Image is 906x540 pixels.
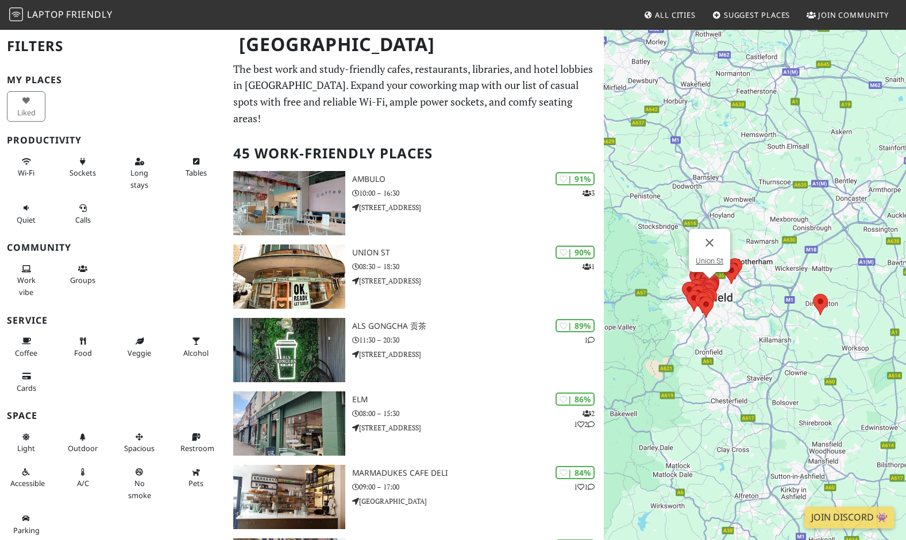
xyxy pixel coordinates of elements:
[708,5,795,25] a: Suggest Places
[352,496,604,507] p: [GEOGRAPHIC_DATA]
[574,481,595,492] p: 1 1
[352,468,604,478] h3: Marmadukes Cafe Deli
[230,29,602,60] h1: [GEOGRAPHIC_DATA]
[352,321,604,331] h3: ALS Gongcha 贡茶
[7,29,219,64] h2: Filters
[233,244,345,309] img: Union St
[583,188,595,199] p: 3
[226,465,604,529] a: Marmadukes Cafe Deli | 84% 11 Marmadukes Cafe Deli 09:00 – 17:00 [GEOGRAPHIC_DATA]
[655,10,696,20] span: All Cities
[696,257,723,265] a: Union St
[233,391,345,456] img: ELM
[233,61,597,127] p: The best work and study-friendly cafes, restaurants, libraries, and hotel lobbies in [GEOGRAPHIC_...
[177,332,215,362] button: Alcohol
[556,466,595,479] div: | 84%
[9,7,23,21] img: LaptopFriendly
[7,315,219,326] h3: Service
[583,261,595,272] p: 1
[120,152,159,194] button: Long stays
[352,248,604,258] h3: Union St
[226,244,604,309] a: Union St | 90% 1 Union St 08:30 – 18:30 [STREET_ADDRESS]
[70,168,96,178] span: Power sockets
[352,188,604,199] p: 10:00 – 16:30
[7,428,45,458] button: Light
[7,332,45,362] button: Coffee
[13,525,40,535] span: Parking
[120,463,159,504] button: No smoke
[556,393,595,406] div: | 86%
[352,408,604,419] p: 08:00 – 15:30
[233,171,345,235] img: Ambulo
[352,261,604,272] p: 08:30 – 18:30
[15,348,37,358] span: Coffee
[352,481,604,492] p: 09:00 – 17:00
[233,136,597,171] h2: 45 Work-Friendly Places
[68,443,98,453] span: Outdoor area
[639,5,700,25] a: All Cities
[120,332,159,362] button: Veggie
[64,199,102,229] button: Calls
[7,259,45,301] button: Work vibe
[177,428,215,458] button: Restroom
[77,478,89,488] span: Air conditioned
[124,443,155,453] span: Spacious
[818,10,889,20] span: Join Community
[226,318,604,382] a: ALS Gongcha 贡茶 | 89% 1 ALS Gongcha 贡茶 11:30 – 20:30 [STREET_ADDRESS]
[180,443,214,453] span: Restroom
[130,168,148,189] span: Long stays
[233,318,345,382] img: ALS Gongcha 贡茶
[64,463,102,493] button: A/C
[64,332,102,362] button: Food
[226,391,604,456] a: ELM | 86% 212 ELM 08:00 – 15:30 [STREET_ADDRESS]
[64,259,102,290] button: Groups
[64,152,102,182] button: Sockets
[17,443,35,453] span: Natural light
[177,463,215,493] button: Pets
[128,478,151,500] span: Smoke free
[352,395,604,405] h3: ELM
[75,215,91,225] span: Video/audio calls
[7,509,45,539] button: Parking
[64,428,102,458] button: Outdoor
[7,135,219,146] h3: Productivity
[804,507,895,529] a: Join Discord 👾
[183,348,209,358] span: Alcohol
[188,478,203,488] span: Pet friendly
[352,202,604,213] p: [STREET_ADDRESS]
[70,275,95,285] span: Group tables
[233,465,345,529] img: Marmadukes Cafe Deli
[352,275,604,286] p: [STREET_ADDRESS]
[352,349,604,360] p: [STREET_ADDRESS]
[18,168,34,178] span: Stable Wi-Fi
[556,172,595,185] div: | 91%
[17,383,36,393] span: Credit cards
[226,171,604,235] a: Ambulo | 91% 3 Ambulo 10:00 – 16:30 [STREET_ADDRESS]
[556,319,595,332] div: | 89%
[574,408,595,430] p: 2 1 2
[7,463,45,493] button: Accessible
[17,215,36,225] span: Quiet
[7,367,45,397] button: Cards
[352,174,604,184] h3: Ambulo
[10,478,45,488] span: Accessible
[802,5,893,25] a: Join Community
[186,168,207,178] span: Work-friendly tables
[352,335,604,345] p: 11:30 – 20:30
[696,229,723,257] button: Close
[7,410,219,421] h3: Space
[17,275,36,297] span: People working
[352,422,604,433] p: [STREET_ADDRESS]
[27,8,64,21] span: Laptop
[556,246,595,259] div: | 90%
[177,152,215,182] button: Tables
[7,199,45,229] button: Quiet
[724,10,791,20] span: Suggest Places
[128,348,151,358] span: Veggie
[7,242,219,253] h3: Community
[74,348,92,358] span: Food
[9,5,113,25] a: LaptopFriendly LaptopFriendly
[584,335,595,345] p: 1
[66,8,112,21] span: Friendly
[7,152,45,182] button: Wi-Fi
[7,75,219,86] h3: My Places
